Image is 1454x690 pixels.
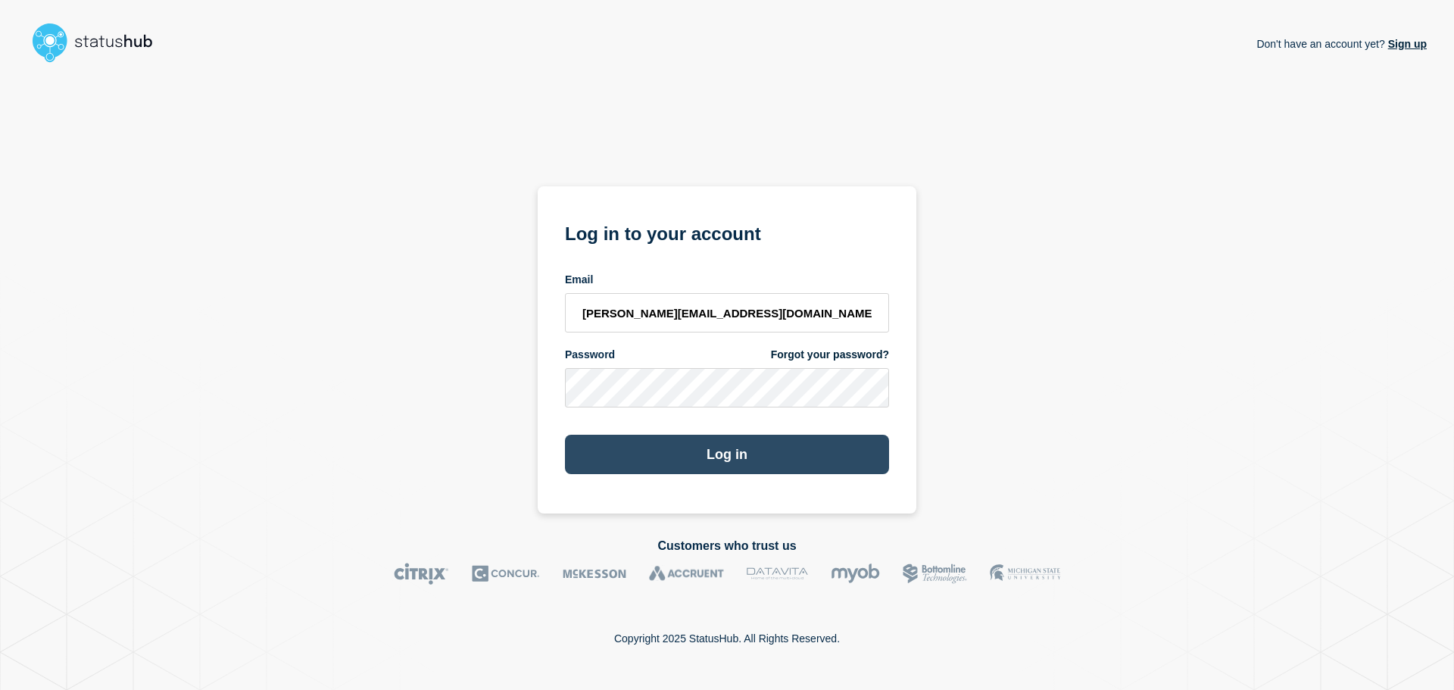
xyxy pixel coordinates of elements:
a: Forgot your password? [771,348,889,362]
img: Bottomline logo [903,563,967,585]
p: Copyright 2025 StatusHub. All Rights Reserved. [614,632,840,645]
h1: Log in to your account [565,218,889,246]
p: Don't have an account yet? [1256,26,1427,62]
span: Email [565,273,593,287]
img: StatusHub logo [27,18,171,67]
input: password input [565,368,889,407]
img: DataVita logo [747,563,808,585]
span: Password [565,348,615,362]
h2: Customers who trust us [27,539,1427,553]
img: Citrix logo [394,563,449,585]
input: email input [565,293,889,333]
img: Accruent logo [649,563,724,585]
a: Sign up [1385,38,1427,50]
img: McKesson logo [563,563,626,585]
img: MSU logo [990,563,1060,585]
img: Concur logo [472,563,540,585]
button: Log in [565,435,889,474]
img: myob logo [831,563,880,585]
